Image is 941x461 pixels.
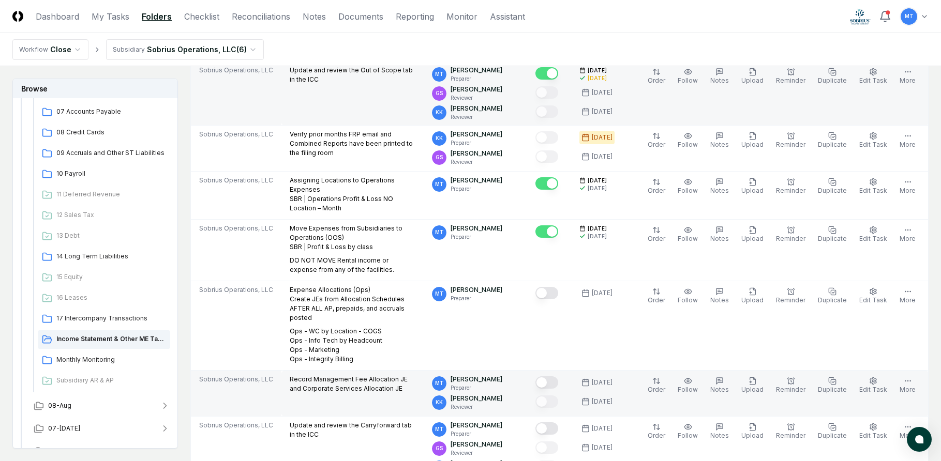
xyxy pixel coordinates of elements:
[648,141,665,148] span: Order
[451,421,502,430] p: [PERSON_NAME]
[435,180,444,188] span: MT
[451,113,502,121] p: Reviewer
[592,378,613,387] div: [DATE]
[774,176,808,197] button: Reminder
[710,432,729,439] span: Notes
[199,285,273,295] span: Sobrius Operations, LLC
[816,285,849,307] button: Duplicate
[898,66,918,87] button: More
[592,107,613,116] div: [DATE]
[451,176,502,185] p: [PERSON_NAME]
[710,76,729,84] span: Notes
[451,440,502,449] p: [PERSON_NAME]
[646,176,667,197] button: Order
[708,285,731,307] button: Notes
[859,187,887,194] span: Edit Task
[290,66,415,84] p: Update and review the Out of Scope tab in the ICC
[678,432,698,439] span: Follow
[646,421,667,442] button: Order
[113,45,145,54] div: Subsidiary
[535,150,558,163] button: Mark complete
[816,224,849,245] button: Duplicate
[56,334,166,344] span: Income Statement & Other ME Tasks
[338,10,383,23] a: Documents
[38,206,170,225] a: 12 Sales Tax
[774,130,808,151] button: Reminder
[648,187,665,194] span: Order
[48,447,70,456] span: 06-Jun
[290,256,415,274] p: DO NOT MOVE Rental income or expense from any of the facilities.
[741,296,764,304] span: Upload
[451,185,502,193] p: Preparer
[678,187,698,194] span: Follow
[290,176,415,213] p: Assigning Locations to Operations Expenses SBR | Operations Profit & Loss NO Location – Month
[303,10,326,23] a: Notes
[290,224,415,252] p: Move Expenses from Subsidiaries to Operations (OOS) SBR | Profit & Loss by class
[900,7,918,26] button: MT
[48,401,71,410] span: 08-Aug
[592,288,613,298] div: [DATE]
[741,432,764,439] span: Upload
[676,285,700,307] button: Follow
[676,66,700,87] button: Follow
[451,104,502,113] p: [PERSON_NAME]
[646,375,667,396] button: Order
[776,76,805,84] span: Reminder
[38,165,170,183] a: 10 Payroll
[646,224,667,245] button: Order
[56,107,166,116] span: 07 Accounts Payable
[56,169,166,178] span: 10 Payroll
[451,224,502,233] p: [PERSON_NAME]
[857,130,889,151] button: Edit Task
[818,76,847,84] span: Duplicate
[199,421,273,430] span: Sobrius Operations, LLC
[774,285,808,307] button: Reminder
[857,421,889,442] button: Edit Task
[898,285,918,307] button: More
[142,10,172,23] a: Folders
[25,394,178,417] button: 08-Aug
[451,384,502,392] p: Preparer
[818,386,847,393] span: Duplicate
[592,152,613,161] div: [DATE]
[38,227,170,245] a: 13 Debt
[451,295,502,302] p: Preparer
[774,224,808,245] button: Reminder
[898,375,918,396] button: More
[451,66,502,75] p: [PERSON_NAME]
[588,185,607,192] div: [DATE]
[678,141,698,148] span: Follow
[646,130,667,151] button: Order
[592,443,613,452] div: [DATE]
[436,109,443,116] span: KK
[907,427,932,452] button: atlas-launcher
[38,351,170,370] a: Monthly Monitoring
[739,176,766,197] button: Upload
[857,66,889,87] button: Edit Task
[19,45,48,54] div: Workflow
[38,144,170,163] a: 09 Accruals and Other ST Liabilities
[905,12,914,20] span: MT
[56,293,166,302] span: 16 Leases
[859,76,887,84] span: Edit Task
[451,394,502,403] p: [PERSON_NAME]
[592,424,613,433] div: [DATE]
[776,235,805,242] span: Reminder
[816,176,849,197] button: Duplicate
[741,235,764,242] span: Upload
[676,224,700,245] button: Follow
[816,421,849,442] button: Duplicate
[36,10,79,23] a: Dashboard
[739,224,766,245] button: Upload
[818,296,847,304] span: Duplicate
[451,75,502,83] p: Preparer
[646,285,667,307] button: Order
[588,74,607,82] div: [DATE]
[818,187,847,194] span: Duplicate
[776,296,805,304] span: Reminder
[676,421,700,442] button: Follow
[708,375,731,396] button: Notes
[818,141,847,148] span: Duplicate
[535,131,558,144] button: Mark complete
[710,235,729,242] span: Notes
